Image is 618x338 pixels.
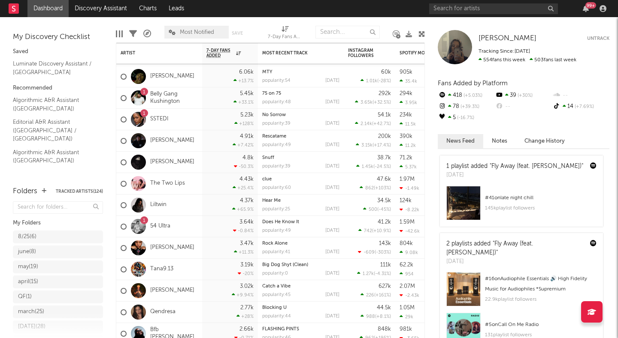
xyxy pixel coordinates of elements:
span: 1.27k [363,272,374,276]
span: Most Notified [180,30,214,35]
span: 742 [364,229,372,233]
div: -- [495,101,552,112]
a: [PERSON_NAME] [150,244,194,251]
div: ( ) [360,314,391,319]
span: Fans Added by Platform [438,80,508,87]
div: 124k [400,198,412,203]
div: Folders [13,186,37,197]
div: [DATE] [325,228,339,233]
span: +42.7 % [373,122,390,126]
a: 54 Ultra [150,223,170,230]
a: #41onlate night chill145kplaylist followers [440,186,603,227]
div: popularity: 0 [262,271,288,276]
div: +7.42 % [233,142,254,148]
div: 78 [438,101,495,112]
div: march ( 25 ) [18,307,44,317]
a: Tana9.13 [150,266,173,273]
div: [DATE] [325,314,339,319]
div: My Folders [13,218,103,228]
span: 503 fans last week [479,57,576,63]
div: popularity: 49 [262,143,291,147]
div: 905k [400,69,412,75]
div: Edit Columns [116,21,123,46]
div: 8/25 ( 6 ) [18,232,36,242]
span: 3.65k [360,100,373,105]
div: -42.6k [400,228,420,234]
span: 226 [366,293,374,298]
div: Filters [129,21,137,46]
div: 292k [379,91,391,96]
span: 1.45k [362,165,373,169]
div: popularity: 45 [262,293,291,297]
button: Untrack [587,34,609,43]
div: QF ( 1 ) [18,292,32,302]
div: 99 + [585,2,596,9]
span: 500 [369,207,377,212]
div: 3.19k [240,262,254,268]
div: popularity: 25 [262,207,290,212]
div: popularity: 39 [262,121,291,126]
div: +11.3 % [234,249,254,255]
span: +17.4 % [374,143,390,148]
a: QF(1) [13,290,103,303]
div: Rock Alone [262,241,339,246]
div: Recommended [13,83,103,93]
span: [PERSON_NAME] [479,35,536,42]
a: Does He Know It [262,220,299,224]
div: Spotify Monthly Listeners [400,51,464,56]
a: SSTEDI [150,116,169,123]
div: 7-Day Fans Added (7-Day Fans Added) [268,21,302,46]
div: [DATE] ( 28 ) [18,322,45,332]
div: 200k [378,134,391,139]
div: 145k playlist followers [485,203,597,213]
div: popularity: 60 [262,185,291,190]
button: Save [232,31,243,36]
a: may(19) [13,260,103,273]
div: 2.77k [240,305,254,311]
div: may ( 19 ) [18,262,38,272]
a: The Two Lips [150,180,185,187]
div: Hear Me [262,198,339,203]
div: 71.2k [400,155,412,161]
div: 62.2k [400,262,413,268]
div: popularity: 48 [262,100,291,105]
a: Big Dog Shyt (Clean) [262,263,308,267]
div: Instagram Followers [348,48,378,58]
div: 848k [378,326,391,332]
div: [DATE] [446,171,583,179]
a: Rescatame [262,134,286,139]
span: Tracking Since: [DATE] [479,49,530,54]
div: 54.1k [378,112,391,118]
div: [DATE] [325,207,339,212]
div: 954 [400,271,414,277]
div: 3.64k [239,219,254,225]
span: 3.15k [361,143,373,148]
a: No Sorrow [262,113,286,117]
div: 804k [400,241,413,246]
a: Qendresa [150,308,176,316]
button: Tracked Artists(124) [56,189,103,194]
a: [PERSON_NAME] [150,287,194,294]
div: Catch a Vibe [262,284,339,289]
a: Algorithmic A&R Assistant ([GEOGRAPHIC_DATA]) [13,96,94,113]
div: 3.95k [400,100,417,105]
a: "Fly Away (feat. [PERSON_NAME])" [490,163,583,169]
div: 5.45k [240,91,254,96]
div: +9.94 % [232,292,254,298]
div: Does He Know It [262,220,339,224]
a: Catch a Vibe [262,284,291,289]
div: 38.7k [377,155,391,161]
div: +28 % [236,314,254,319]
div: No Sorrow [262,113,339,117]
div: ( ) [356,164,391,169]
div: 22.9k playlist followers [485,294,597,305]
span: -45 % [379,207,390,212]
span: 988 [366,314,375,319]
div: My Discovery Checklist [13,32,103,42]
div: ( ) [355,99,391,105]
div: [DATE] [325,78,339,83]
a: 75 on 75 [262,91,281,96]
span: 2.14k [360,122,372,126]
div: FLASHING PINTS [262,327,339,332]
div: ( ) [358,228,391,233]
